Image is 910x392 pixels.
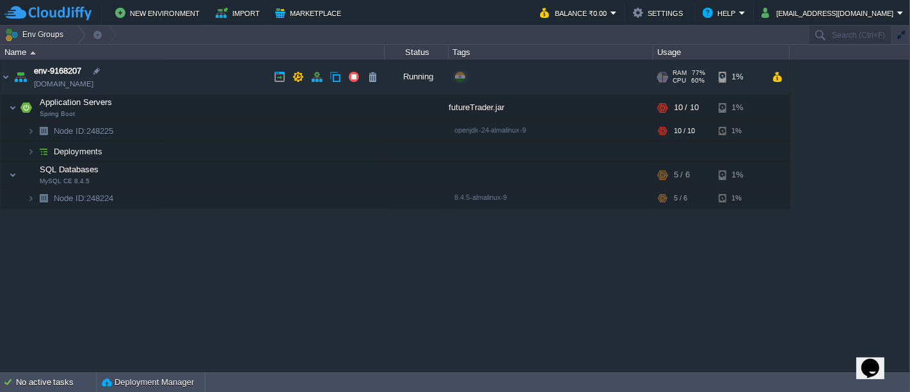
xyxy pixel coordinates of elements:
[35,121,52,141] img: AMDAwAAAACH5BAEAAAAALAAAAAABAAEAAAICRAEAOw==
[703,5,739,20] button: Help
[719,95,760,120] div: 1%
[674,95,699,120] div: 10 / 10
[52,126,115,136] a: Node ID:248225
[654,45,789,60] div: Usage
[633,5,687,20] button: Settings
[40,110,75,118] span: Spring Boot
[52,126,115,136] span: 248225
[35,142,52,161] img: AMDAwAAAACH5BAEAAAAALAAAAAABAAEAAAICRAEAOw==
[102,376,194,389] button: Deployment Manager
[4,26,68,44] button: Env Groups
[27,188,35,208] img: AMDAwAAAACH5BAEAAAAALAAAAAABAAEAAAICRAEAOw==
[674,188,687,208] div: 5 / 6
[4,5,92,21] img: CloudJiffy
[35,188,52,208] img: AMDAwAAAACH5BAEAAAAALAAAAAABAAEAAAICRAEAOw==
[30,51,36,54] img: AMDAwAAAACH5BAEAAAAALAAAAAABAAEAAAICRAEAOw==
[673,69,687,77] span: RAM
[673,77,686,85] span: CPU
[34,78,93,90] a: [DOMAIN_NAME]
[9,162,17,188] img: AMDAwAAAACH5BAEAAAAALAAAAAABAAEAAAICRAEAOw==
[38,165,100,174] a: SQL DatabasesMySQL CE 8.4.5
[762,5,897,20] button: [EMAIL_ADDRESS][DOMAIN_NAME]
[449,95,653,120] div: futureTrader.jar
[9,95,17,120] img: AMDAwAAAACH5BAEAAAAALAAAAAABAAEAAAICRAEAOw==
[454,193,507,201] span: 8.4.5-almalinux-9
[52,146,104,157] a: Deployments
[27,142,35,161] img: AMDAwAAAACH5BAEAAAAALAAAAAABAAEAAAICRAEAOw==
[17,162,35,188] img: AMDAwAAAACH5BAEAAAAALAAAAAABAAEAAAICRAEAOw==
[454,126,526,134] span: openjdk-24-almalinux-9
[52,193,115,204] span: 248224
[385,45,448,60] div: Status
[38,97,114,107] a: Application ServersSpring Boot
[38,97,114,108] span: Application Servers
[52,193,115,204] a: Node ID:248224
[691,77,705,85] span: 60%
[856,341,897,379] iframe: chat widget
[34,65,81,78] a: env-9168207
[1,60,11,94] img: AMDAwAAAACH5BAEAAAAALAAAAAABAAEAAAICRAEAOw==
[54,193,86,203] span: Node ID:
[216,5,264,20] button: Import
[719,60,760,94] div: 1%
[674,121,695,141] div: 10 / 10
[17,95,35,120] img: AMDAwAAAACH5BAEAAAAALAAAAAABAAEAAAICRAEAOw==
[27,121,35,141] img: AMDAwAAAACH5BAEAAAAALAAAAAABAAEAAAICRAEAOw==
[449,45,653,60] div: Tags
[719,121,760,141] div: 1%
[540,5,611,20] button: Balance ₹0.00
[275,5,345,20] button: Marketplace
[674,162,690,188] div: 5 / 6
[1,45,384,60] div: Name
[40,177,90,185] span: MySQL CE 8.4.5
[719,188,760,208] div: 1%
[385,60,449,94] div: Running
[12,60,29,94] img: AMDAwAAAACH5BAEAAAAALAAAAAABAAEAAAICRAEAOw==
[54,126,86,136] span: Node ID:
[719,162,760,188] div: 1%
[115,5,204,20] button: New Environment
[692,69,705,77] span: 77%
[38,164,100,175] span: SQL Databases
